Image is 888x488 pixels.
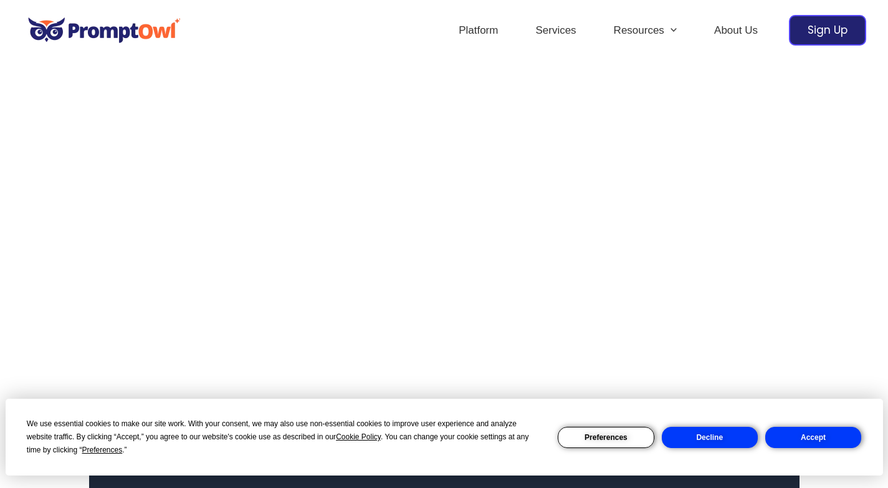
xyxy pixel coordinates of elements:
[22,9,187,52] img: promptowl.ai logo
[789,15,866,46] a: Sign Up
[336,432,381,441] span: Cookie Policy
[27,417,543,457] div: We use essential cookies to make our site work. With your consent, we may also use non-essential ...
[82,446,123,454] span: Preferences
[664,9,677,52] span: Menu Toggle
[662,427,758,448] button: Decline
[517,9,594,52] a: Services
[558,427,654,448] button: Preferences
[440,9,517,52] a: Platform
[6,399,883,476] div: Cookie Consent Prompt
[595,9,695,52] a: ResourcesMenu Toggle
[440,9,776,52] nav: Site Navigation: Header
[695,9,776,52] a: About Us
[765,427,861,448] button: Accept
